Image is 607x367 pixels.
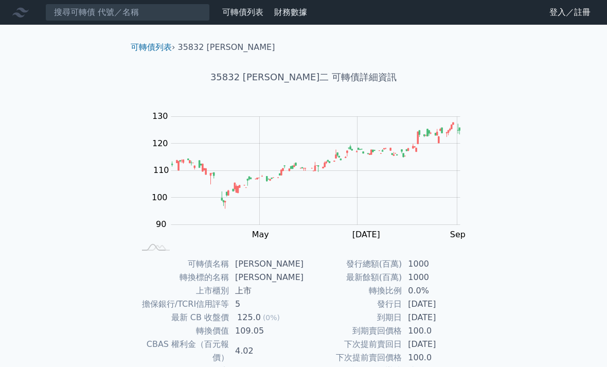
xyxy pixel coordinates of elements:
td: CBAS 權利金（百元報價） [135,338,229,364]
td: 轉換標的名稱 [135,271,229,284]
span: (0%) [263,313,280,322]
td: 0.0% [402,284,472,298]
li: › [131,41,175,54]
td: [DATE] [402,298,472,311]
td: 5 [229,298,304,311]
tspan: 110 [153,165,169,175]
td: 可轉債名稱 [135,257,229,271]
td: [PERSON_NAME] [229,271,304,284]
td: 上市櫃別 [135,284,229,298]
td: [PERSON_NAME] [229,257,304,271]
tspan: [DATE] [352,230,380,239]
div: 125.0 [235,311,263,324]
td: 到期日 [304,311,402,324]
td: 4.02 [229,338,304,364]
tspan: 100 [152,193,168,202]
tspan: Sep [450,230,466,239]
td: 轉換價值 [135,324,229,338]
td: [DATE] [402,338,472,351]
tspan: 90 [156,219,166,229]
li: 35832 [PERSON_NAME] [178,41,275,54]
a: 可轉債列表 [131,42,172,52]
tspan: May [252,230,269,239]
a: 登入／註冊 [541,4,599,21]
td: 下次提前賣回日 [304,338,402,351]
tspan: 130 [152,111,168,121]
td: 發行總額(百萬) [304,257,402,271]
td: 擔保銀行/TCRI信用評等 [135,298,229,311]
g: Chart [147,111,476,260]
td: 100.0 [402,324,472,338]
td: 1000 [402,257,472,271]
td: 到期賣回價格 [304,324,402,338]
td: 下次提前賣回價格 [304,351,402,364]
input: 搜尋可轉債 代號／名稱 [45,4,210,21]
td: 1000 [402,271,472,284]
h1: 35832 [PERSON_NAME]二 可轉債詳細資訊 [122,70,485,84]
td: [DATE] [402,311,472,324]
td: 最新餘額(百萬) [304,271,402,284]
td: 發行日 [304,298,402,311]
td: 100.0 [402,351,472,364]
td: 轉換比例 [304,284,402,298]
td: 上市 [229,284,304,298]
td: 最新 CB 收盤價 [135,311,229,324]
td: 109.05 [229,324,304,338]
a: 財務數據 [274,7,307,17]
tspan: 120 [152,138,168,148]
a: 可轉債列表 [222,7,263,17]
